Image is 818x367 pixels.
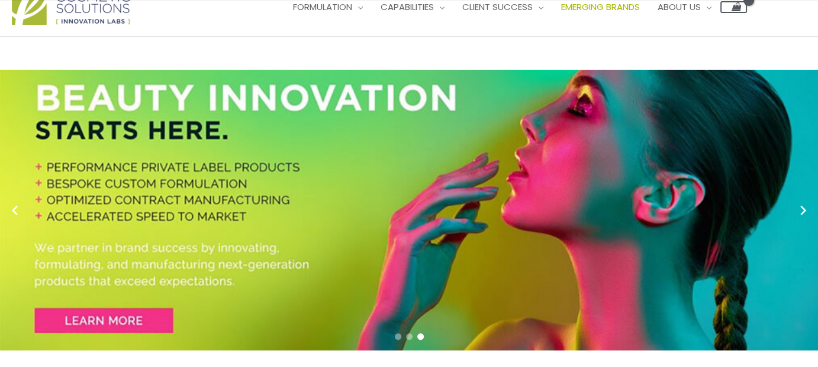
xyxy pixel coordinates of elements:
[381,1,434,13] span: Capabilities
[395,333,401,340] span: Go to slide 1
[794,202,812,219] button: Next slide
[417,333,424,340] span: Go to slide 3
[6,202,24,219] button: Previous slide
[658,1,701,13] span: About Us
[720,1,747,13] a: View Shopping Cart, empty
[462,1,533,13] span: Client Success
[561,1,640,13] span: Emerging Brands
[293,1,352,13] span: Formulation
[406,333,413,340] span: Go to slide 2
